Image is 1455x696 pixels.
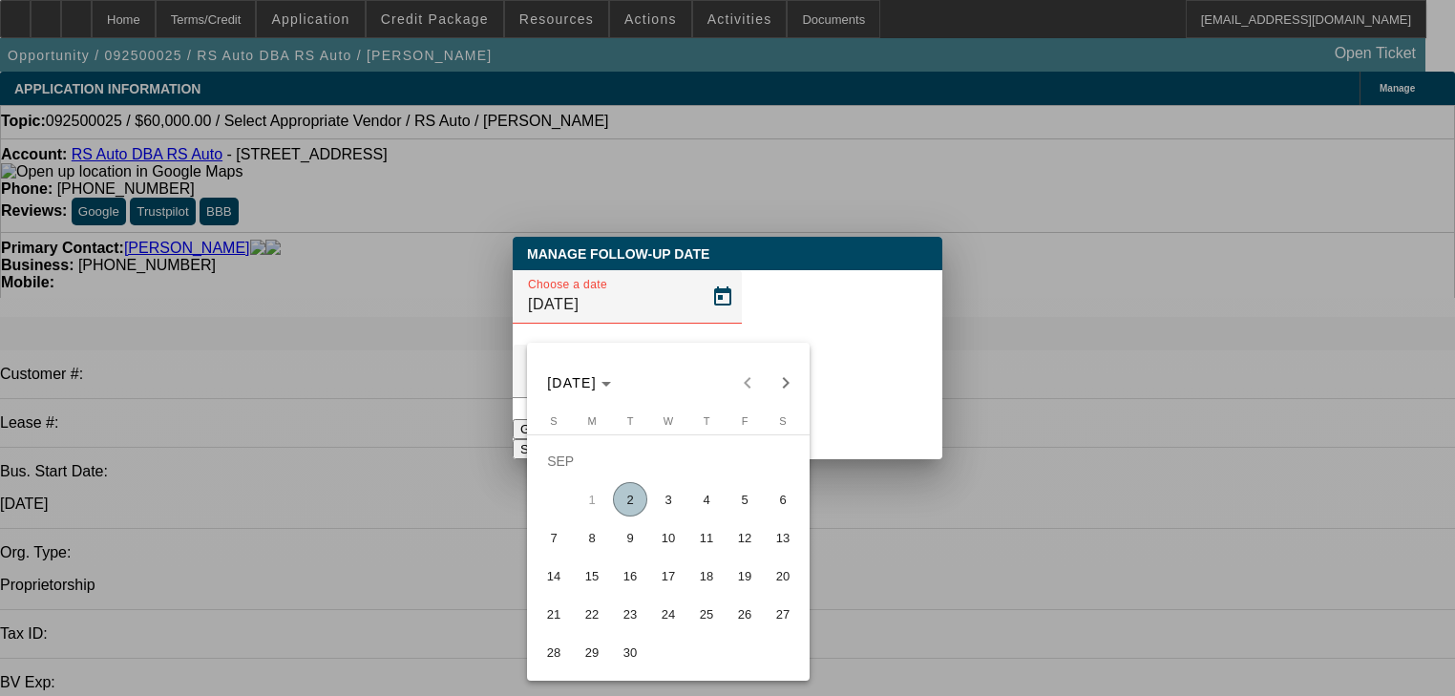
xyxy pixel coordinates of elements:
[704,415,710,427] span: T
[627,415,634,427] span: T
[651,520,685,555] span: 10
[649,480,687,518] button: September 3, 2025
[573,595,611,633] button: September 22, 2025
[611,518,649,557] button: September 9, 2025
[537,635,571,669] span: 28
[539,366,619,400] button: Choose month and year
[727,559,762,593] span: 19
[535,518,573,557] button: September 7, 2025
[764,595,802,633] button: September 27, 2025
[766,520,800,555] span: 13
[613,559,647,593] span: 16
[537,597,571,631] span: 21
[535,633,573,671] button: September 28, 2025
[649,557,687,595] button: September 17, 2025
[575,520,609,555] span: 8
[547,375,597,390] span: [DATE]
[664,415,673,427] span: W
[573,557,611,595] button: September 15, 2025
[687,557,726,595] button: September 18, 2025
[651,597,685,631] span: 24
[550,415,557,427] span: S
[575,482,609,517] span: 1
[573,518,611,557] button: September 8, 2025
[689,482,724,517] span: 4
[613,597,647,631] span: 23
[779,415,786,427] span: S
[649,518,687,557] button: September 10, 2025
[764,480,802,518] button: September 6, 2025
[764,557,802,595] button: September 20, 2025
[613,520,647,555] span: 9
[573,480,611,518] button: September 1, 2025
[611,633,649,671] button: September 30, 2025
[651,482,685,517] span: 3
[575,597,609,631] span: 22
[727,520,762,555] span: 12
[726,557,764,595] button: September 19, 2025
[726,518,764,557] button: September 12, 2025
[535,595,573,633] button: September 21, 2025
[767,364,805,402] button: Next month
[535,442,802,480] td: SEP
[575,559,609,593] span: 15
[727,597,762,631] span: 26
[535,557,573,595] button: September 14, 2025
[537,559,571,593] span: 14
[687,518,726,557] button: September 11, 2025
[726,595,764,633] button: September 26, 2025
[689,597,724,631] span: 25
[766,597,800,631] span: 27
[742,415,749,427] span: F
[575,635,609,669] span: 29
[726,480,764,518] button: September 5, 2025
[689,559,724,593] span: 18
[611,480,649,518] button: September 2, 2025
[687,480,726,518] button: September 4, 2025
[687,595,726,633] button: September 25, 2025
[766,559,800,593] span: 20
[766,482,800,517] span: 6
[611,595,649,633] button: September 23, 2025
[587,415,596,427] span: M
[649,595,687,633] button: September 24, 2025
[613,635,647,669] span: 30
[764,518,802,557] button: September 13, 2025
[689,520,724,555] span: 11
[651,559,685,593] span: 17
[537,520,571,555] span: 7
[727,482,762,517] span: 5
[613,482,647,517] span: 2
[573,633,611,671] button: September 29, 2025
[611,557,649,595] button: September 16, 2025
